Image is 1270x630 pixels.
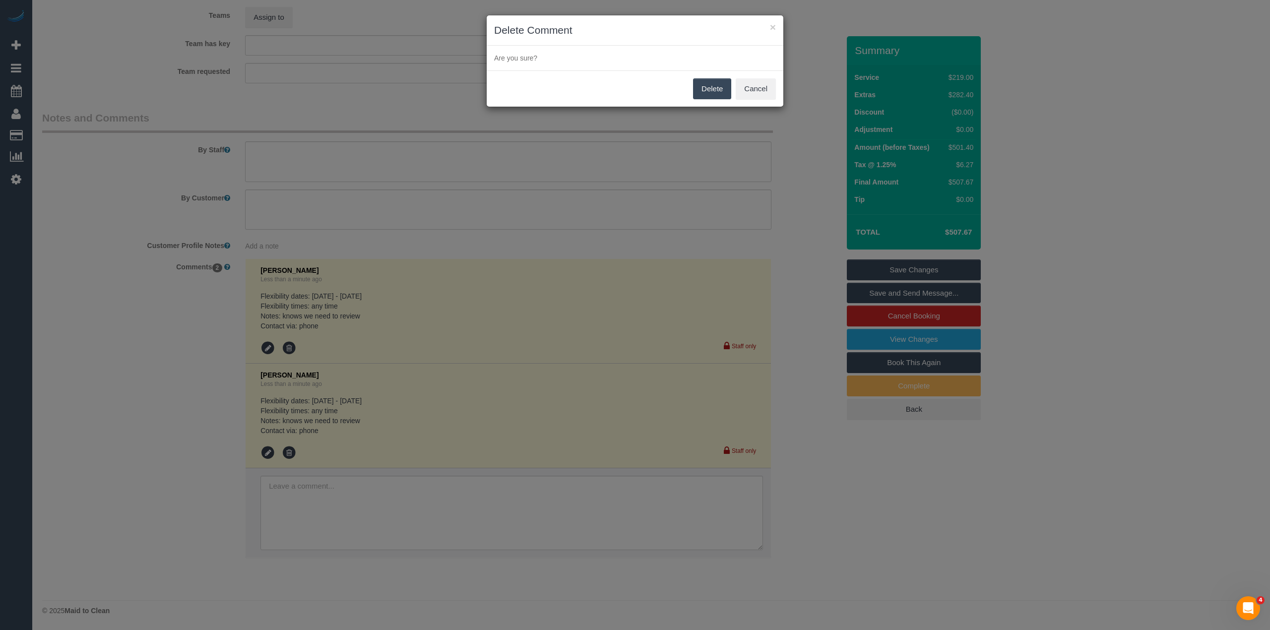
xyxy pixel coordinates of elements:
[487,15,783,107] sui-modal: Delete Comment
[494,54,537,62] span: Are you sure?
[770,22,776,32] button: ×
[494,23,776,38] h3: Delete Comment
[1236,596,1260,620] iframe: Intercom live chat
[1257,596,1265,604] span: 4
[693,78,731,99] button: Delete
[736,78,776,99] button: Cancel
